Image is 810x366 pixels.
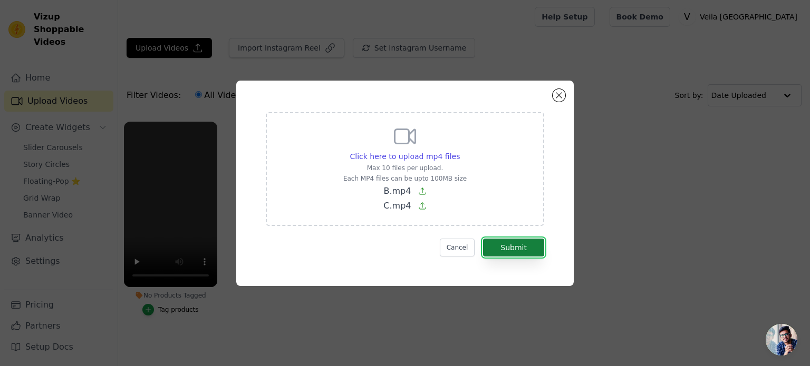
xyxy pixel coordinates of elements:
[343,174,467,183] p: Each MP4 files can be upto 100MB size
[383,186,411,196] span: B.mp4
[343,164,467,172] p: Max 10 files per upload.
[440,239,475,256] button: Cancel
[766,324,797,355] div: Open chat
[553,89,565,102] button: Close modal
[483,239,544,256] button: Submit
[350,152,460,161] span: Click here to upload mp4 files
[383,201,411,211] span: C.mp4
